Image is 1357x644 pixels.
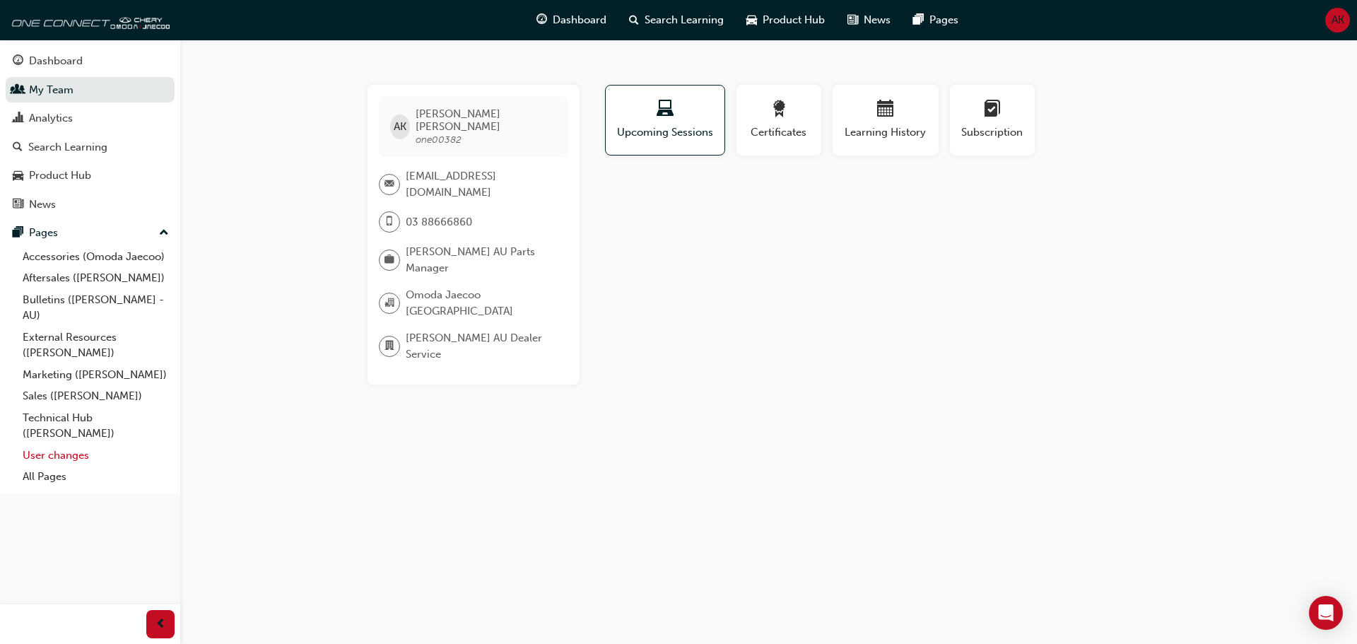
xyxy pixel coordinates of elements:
[616,124,714,141] span: Upcoming Sessions
[657,100,674,119] span: laptop-icon
[847,11,858,29] span: news-icon
[1332,12,1344,28] span: AK
[6,105,175,131] a: Analytics
[746,11,757,29] span: car-icon
[763,12,825,28] span: Product Hub
[629,11,639,29] span: search-icon
[155,616,166,633] span: prev-icon
[29,225,58,241] div: Pages
[17,289,175,327] a: Bulletins ([PERSON_NAME] - AU)
[913,11,924,29] span: pages-icon
[6,134,175,160] a: Search Learning
[747,124,811,141] span: Certificates
[929,12,958,28] span: Pages
[6,48,175,74] a: Dashboard
[17,246,175,268] a: Accessories (Omoda Jaecoo)
[961,124,1024,141] span: Subscription
[770,100,787,119] span: award-icon
[618,6,735,35] a: search-iconSearch Learning
[416,107,556,133] span: [PERSON_NAME] [PERSON_NAME]
[950,85,1035,156] button: Subscription
[736,85,821,156] button: Certificates
[13,199,23,211] span: news-icon
[836,6,902,35] a: news-iconNews
[28,139,107,156] div: Search Learning
[384,337,394,356] span: department-icon
[833,85,939,156] button: Learning History
[13,170,23,182] span: car-icon
[6,163,175,189] a: Product Hub
[159,224,169,242] span: up-icon
[877,100,894,119] span: calendar-icon
[6,220,175,246] button: Pages
[525,6,618,35] a: guage-iconDashboard
[864,12,891,28] span: News
[13,55,23,68] span: guage-icon
[384,213,394,231] span: mobile-icon
[384,251,394,269] span: briefcase-icon
[1309,596,1343,630] div: Open Intercom Messenger
[406,330,557,362] span: [PERSON_NAME] AU Dealer Service
[416,134,462,146] span: one00382
[6,77,175,103] a: My Team
[13,141,23,154] span: search-icon
[984,100,1001,119] span: learningplan-icon
[406,244,557,276] span: [PERSON_NAME] AU Parts Manager
[553,12,606,28] span: Dashboard
[384,175,394,194] span: email-icon
[13,227,23,240] span: pages-icon
[536,11,547,29] span: guage-icon
[7,6,170,34] img: oneconnect
[406,214,472,230] span: 03 88666860
[29,197,56,213] div: News
[406,168,557,200] span: [EMAIL_ADDRESS][DOMAIN_NAME]
[29,110,73,127] div: Analytics
[843,124,928,141] span: Learning History
[6,45,175,220] button: DashboardMy TeamAnalyticsSearch LearningProduct HubNews
[1325,8,1350,33] button: AK
[902,6,970,35] a: pages-iconPages
[13,84,23,97] span: people-icon
[6,192,175,218] a: News
[13,112,23,125] span: chart-icon
[394,119,406,135] span: AK
[406,287,557,319] span: Omoda Jaecoo [GEOGRAPHIC_DATA]
[17,267,175,289] a: Aftersales ([PERSON_NAME])
[735,6,836,35] a: car-iconProduct Hub
[17,445,175,467] a: User changes
[645,12,724,28] span: Search Learning
[17,385,175,407] a: Sales ([PERSON_NAME])
[17,466,175,488] a: All Pages
[17,364,175,386] a: Marketing ([PERSON_NAME])
[29,53,83,69] div: Dashboard
[384,294,394,312] span: organisation-icon
[17,327,175,364] a: External Resources ([PERSON_NAME])
[29,168,91,184] div: Product Hub
[605,85,725,156] button: Upcoming Sessions
[17,407,175,445] a: Technical Hub ([PERSON_NAME])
